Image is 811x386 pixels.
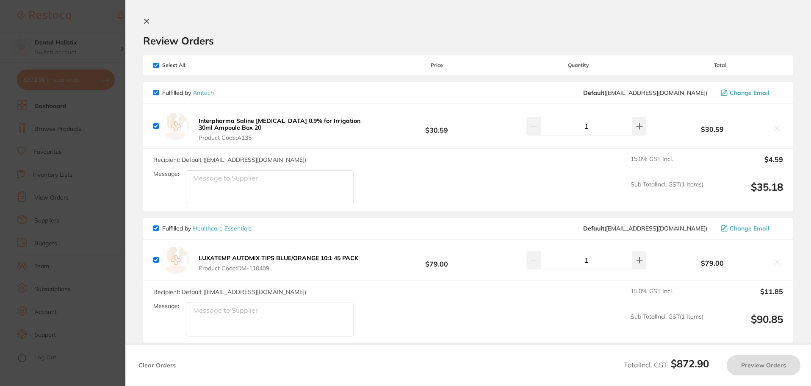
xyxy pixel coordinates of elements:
b: $79.00 [374,252,499,268]
span: Change Email [730,89,769,96]
b: $79.00 [657,259,768,267]
span: Total Incl. GST [624,361,709,369]
span: Price [374,62,499,68]
span: Quantity [500,62,657,68]
b: Default [583,89,604,97]
output: $35.18 [710,181,783,204]
b: $872.90 [671,357,709,370]
span: Sub Total Incl. GST ( 1 Items) [631,313,703,336]
span: Total [657,62,783,68]
span: Product Code: DM-110409 [199,265,358,272]
span: Recipient: Default ( [EMAIL_ADDRESS][DOMAIN_NAME] ) [153,288,306,296]
b: $30.59 [657,125,768,133]
span: Recipient: Default ( [EMAIL_ADDRESS][DOMAIN_NAME] ) [153,156,306,164]
span: 15.0 % GST Incl. [631,288,703,306]
b: LUXATEMP AUTOMIX TIPS BLUE/ORANGE 10:1 45 PACK [199,254,358,262]
output: $4.59 [710,156,783,174]
span: sales@amtech.co.nz [583,89,707,96]
span: sales@healthcareessentials.nz [583,225,707,232]
h2: Review Orders [143,34,793,47]
label: Message: [153,170,179,178]
b: Interpharma Saline [MEDICAL_DATA] 0.9% for Irrigation 30ml Ampoule Box 20 [199,117,360,131]
span: Product Code: A135 [199,134,371,141]
p: Fulfilled by [162,89,214,96]
span: Select All [153,62,238,68]
span: Change Email [730,225,769,232]
button: LUXATEMP AUTOMIX TIPS BLUE/ORANGE 10:1 45 PACK Product Code:DM-110409 [196,254,361,272]
button: Change Email [718,225,783,232]
button: Clear Orders [136,355,178,375]
img: empty.jpg [162,247,189,274]
button: Preview Orders [727,355,800,375]
output: $11.85 [710,288,783,306]
a: Amtech [193,89,214,97]
b: Default [583,225,604,232]
span: Sub Total Incl. GST ( 1 Items) [631,181,703,204]
b: $30.59 [374,118,499,134]
output: $90.85 [710,313,783,336]
span: 15.0 % GST Incl. [631,156,703,174]
a: Healthcare Essentials [193,225,252,232]
p: Fulfilled by [162,225,252,232]
img: empty.jpg [162,113,189,140]
button: Interpharma Saline [MEDICAL_DATA] 0.9% for Irrigation 30ml Ampoule Box 20 Product Code:A135 [196,117,374,142]
button: Change Email [718,89,783,97]
label: Message: [153,303,179,310]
